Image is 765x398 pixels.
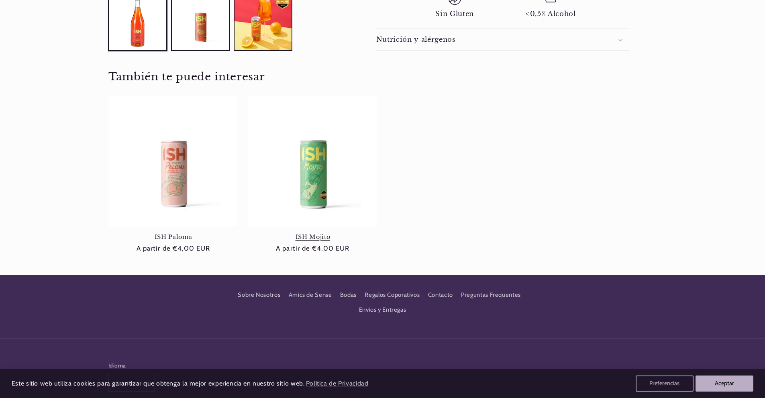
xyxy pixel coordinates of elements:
button: Aceptar [696,376,753,392]
span: Sin Gluten [435,10,474,18]
a: Bodas [340,288,357,302]
h2: Nutrición y alérgenos [376,35,455,44]
a: Envíos y Entregas [359,302,406,317]
a: ISH Paloma [108,233,238,241]
a: Sobre Nosotros [238,290,280,302]
button: Preferencias [636,376,694,392]
span: Este sitio web utiliza cookies para garantizar que obtenga la mejor experiencia en nuestro sitio ... [12,380,305,387]
a: Amics de Sense [289,288,332,302]
summary: Nutrición y alérgenos [376,29,629,50]
a: ISH Mojito [248,233,377,241]
h2: Idioma [108,361,155,369]
a: Contacto [428,288,453,302]
span: <0,5% Alcohol [526,10,576,18]
a: Regalos Coporativos [365,288,420,302]
a: Política de Privacidad (opens in a new tab) [304,377,369,391]
h2: También te puede interesar [108,70,657,84]
a: Preguntas Frequentes [461,288,521,302]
